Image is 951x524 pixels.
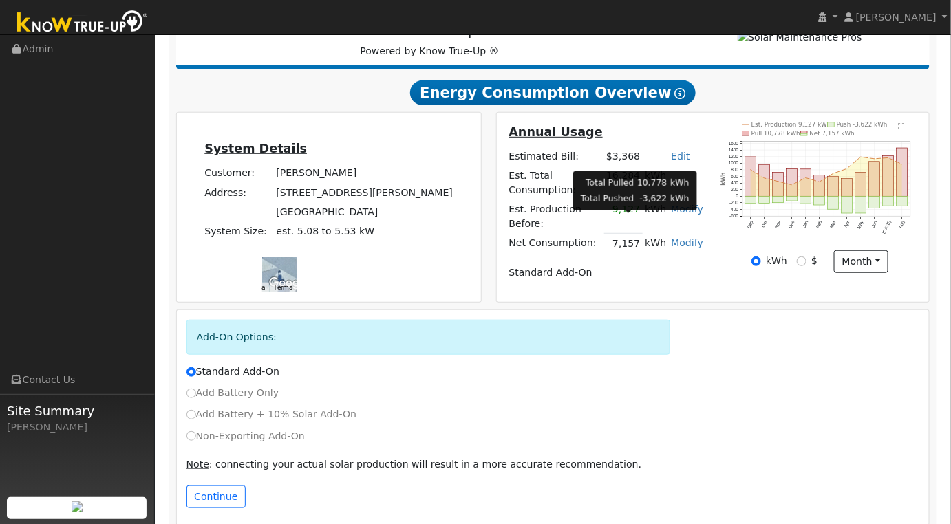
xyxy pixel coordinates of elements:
rect: onclick="" [800,169,811,197]
text: Mar [829,220,837,230]
td: [PERSON_NAME] [274,164,456,183]
button: month [834,250,888,274]
text: -400 [729,207,738,212]
td: [GEOGRAPHIC_DATA] [274,202,456,221]
td: 10,778 [637,176,667,190]
circle: onclick="" [874,158,876,160]
text: 1400 [729,147,739,152]
text: 1200 [729,154,739,159]
input: Add Battery Only [186,389,196,398]
text: Apr [844,220,852,229]
text: 400 [731,181,738,186]
label: Standard Add-On [186,364,279,379]
rect: onclick="" [869,197,880,208]
rect: onclick="" [759,197,770,204]
a: Terms (opens in new tab) [273,283,292,291]
td: Net Consumption: [506,234,604,254]
circle: onclick="" [791,184,793,186]
td: kWh [643,166,706,199]
input: kWh [751,256,761,266]
circle: onclick="" [819,182,821,184]
td: 7,157 [604,234,643,254]
circle: onclick="" [846,168,848,170]
td: kWh [670,192,690,206]
rect: onclick="" [855,173,866,197]
td: Total Pushed [580,192,634,206]
text: Feb [815,220,823,229]
td: 9,127 [604,200,643,234]
span: Site Summary [7,402,147,420]
text: Nov [774,220,782,230]
rect: onclick="" [787,197,798,201]
circle: onclick="" [888,157,890,159]
span: [PERSON_NAME] [856,12,937,23]
rect: onclick="" [773,197,784,203]
td: Customer: [202,164,274,183]
td: -3,622 [637,192,667,206]
text: Net 7,157 kWh [810,130,855,137]
circle: onclick="" [764,177,766,179]
span: est. 5.08 to 5.53 kW [277,226,375,237]
input: $ [797,256,806,266]
text: Pull 10,778 kWh [751,130,800,137]
text: Est. Production 9,127 kWh [751,121,831,128]
rect: onclick="" [759,165,770,197]
text:  [899,123,905,130]
label: Add Battery + 10% Solar Add-On [186,407,357,422]
div: Powered by Know True-Up ® [183,16,676,58]
td: $3,368 [604,146,643,166]
rect: onclick="" [897,148,908,196]
td: kWh [670,176,690,190]
rect: onclick="" [814,175,825,197]
td: Est. Production Before: [506,200,604,234]
td: Est. Total Consumption: [506,166,604,199]
td: 16,284 [604,166,643,199]
rect: onclick="" [773,173,784,197]
rect: onclick="" [745,197,756,204]
div: [PERSON_NAME] [7,420,147,435]
a: Edit [671,151,690,162]
i: Show Help [675,88,686,99]
label: kWh [766,254,787,268]
text: kWh [720,173,726,186]
text: [DATE] [881,220,893,235]
div: Add-On Options: [186,320,670,355]
img: Solar Maintenance Pros [738,30,862,45]
td: Total Pulled [580,176,634,190]
text: Push -3,622 kWh [837,121,888,128]
label: Non-Exporting Add-On [186,429,305,444]
rect: onclick="" [814,197,825,206]
label: $ [811,254,818,268]
text: 1000 [729,161,739,166]
text: Aug [898,220,906,230]
circle: onclick="" [778,181,780,183]
rect: onclick="" [828,177,839,197]
text: 800 [731,167,738,172]
text: Jun [871,220,879,229]
text: Dec [788,220,796,230]
rect: onclick="" [828,197,839,210]
rect: onclick="" [855,197,866,214]
text: 1600 [729,141,739,146]
rect: onclick="" [883,197,894,206]
rect: onclick="" [869,162,880,197]
td: kWh [643,234,669,254]
text: Oct [760,220,768,228]
img: Google [266,274,311,292]
text: Sep [747,220,755,230]
a: Open this area in Google Maps (opens a new window) [266,274,311,292]
text: Jan [802,220,809,229]
text: 600 [731,174,738,179]
a: Modify [671,237,703,248]
rect: onclick="" [897,197,908,206]
u: Annual Usage [509,125,603,139]
td: Estimated Bill: [506,146,604,166]
input: Standard Add-On [186,367,196,377]
circle: onclick="" [901,164,904,166]
text: May [857,220,866,230]
td: kWh [643,200,669,234]
text: 0 [736,194,739,199]
rect: onclick="" [842,197,853,214]
circle: onclick="" [750,169,752,171]
img: retrieve [72,501,83,512]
